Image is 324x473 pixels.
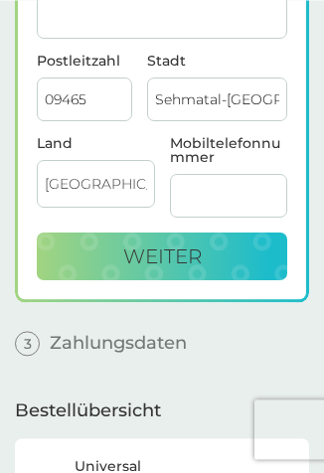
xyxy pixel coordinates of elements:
label: Postleitzahl [37,54,132,68]
span: Bestellübersicht [15,401,161,419]
span: Zahlungsdaten [50,334,187,352]
label: Stadt [147,54,287,68]
span: 3 [15,331,40,356]
label: Mobiltelefonnummer [170,136,288,164]
div: Land [37,136,155,150]
button: weiter [37,233,287,280]
span: weiter [123,244,202,268]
